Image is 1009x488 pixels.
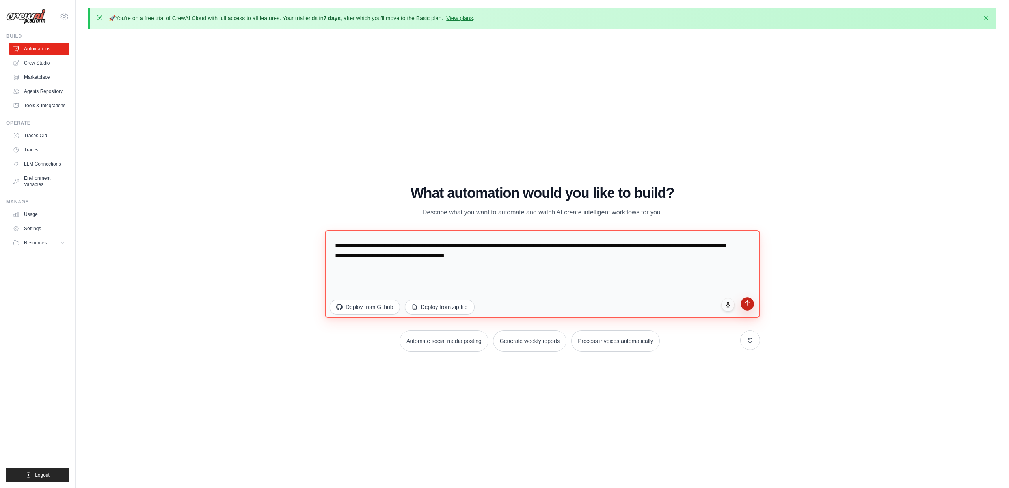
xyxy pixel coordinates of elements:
a: Environment Variables [9,172,69,191]
a: Traces [9,143,69,156]
p: You're on a free trial of CrewAI Cloud with full access to all features. Your trial ends in , aft... [109,14,475,22]
a: Traces Old [9,129,69,142]
div: Manage [6,199,69,205]
span: Resources [24,240,47,246]
strong: 7 days [323,15,341,21]
button: Generate weekly reports [493,330,567,352]
a: Usage [9,208,69,221]
img: Logo [6,9,46,24]
a: Agents Repository [9,85,69,98]
a: Automations [9,43,69,55]
a: LLM Connections [9,158,69,170]
a: Marketplace [9,71,69,84]
a: Tools & Integrations [9,99,69,112]
div: Build [6,33,69,39]
h1: What automation would you like to build? [325,185,760,201]
button: Deploy from zip file [405,300,475,315]
button: Resources [9,237,69,249]
span: Logout [35,472,50,478]
button: Process invoices automatically [571,330,660,352]
p: Describe what you want to automate and watch AI create intelligent workflows for you. [410,207,675,218]
a: Crew Studio [9,57,69,69]
a: Settings [9,222,69,235]
a: View plans [446,15,473,21]
button: Logout [6,468,69,482]
iframe: Chat Widget [970,450,1009,488]
button: Deploy from Github [330,300,400,315]
div: Operate [6,120,69,126]
button: Automate social media posting [400,330,488,352]
strong: 🚀 [109,15,115,21]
